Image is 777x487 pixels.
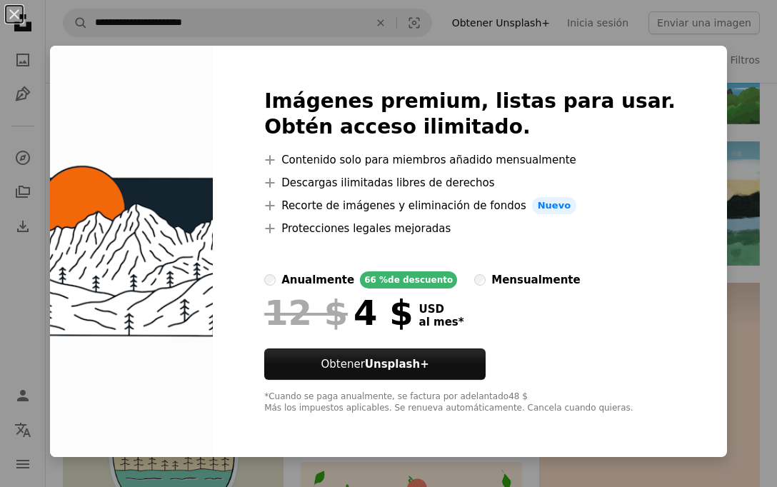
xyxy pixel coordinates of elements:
img: premium_vector-1697730264360-b2114e081fdc [50,46,213,457]
strong: Unsplash+ [365,358,429,371]
input: mensualmente [474,274,486,286]
div: 66 % de descuento [360,271,457,288]
li: Contenido solo para miembros añadido mensualmente [264,151,676,169]
button: ObtenerUnsplash+ [264,348,486,380]
h2: Imágenes premium, listas para usar. Obtén acceso ilimitado. [264,89,676,140]
div: *Cuando se paga anualmente, se factura por adelantado 48 $ Más los impuestos aplicables. Se renue... [264,391,676,414]
span: 12 $ [264,294,348,331]
div: mensualmente [491,271,580,288]
li: Protecciones legales mejoradas [264,220,676,237]
div: anualmente [281,271,354,288]
span: Nuevo [532,197,576,214]
input: anualmente66 %de descuento [264,274,276,286]
li: Descargas ilimitadas libres de derechos [264,174,676,191]
div: 4 $ [264,294,413,331]
li: Recorte de imágenes y eliminación de fondos [264,197,676,214]
span: al mes * [419,316,464,328]
span: USD [419,303,464,316]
